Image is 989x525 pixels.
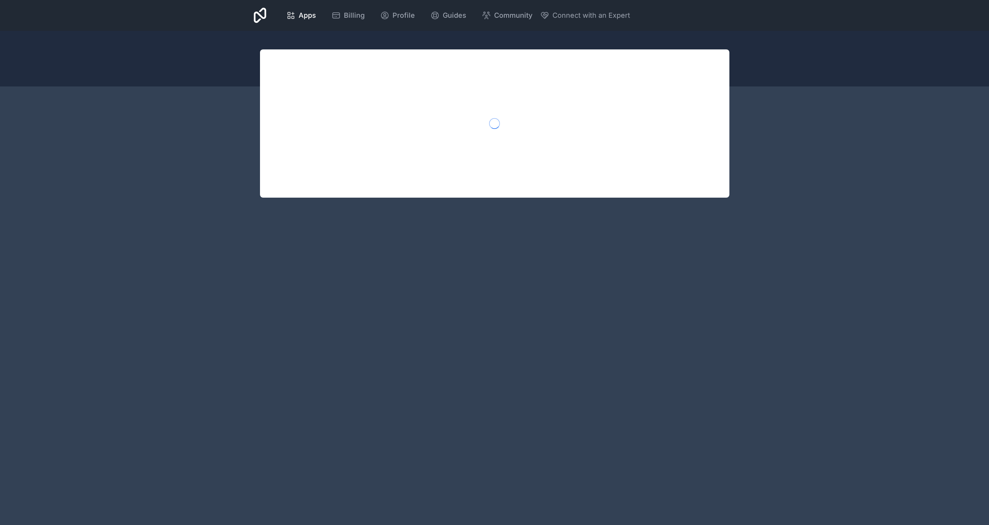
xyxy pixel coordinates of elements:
[344,10,365,21] span: Billing
[540,10,630,21] button: Connect with an Expert
[280,7,322,24] a: Apps
[552,10,630,21] span: Connect with an Expert
[476,7,539,24] a: Community
[424,7,472,24] a: Guides
[374,7,421,24] a: Profile
[393,10,415,21] span: Profile
[325,7,371,24] a: Billing
[494,10,532,21] span: Community
[299,10,316,21] span: Apps
[443,10,466,21] span: Guides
